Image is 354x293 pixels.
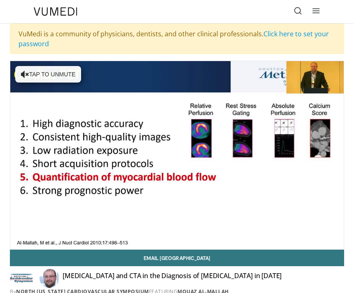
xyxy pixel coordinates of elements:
[34,7,77,16] img: VuMedi Logo
[40,268,59,288] img: Avatar
[10,61,344,249] video-js: Video Player
[10,24,344,54] div: VuMedi is a community of physicians, dentists, and other clinical professionals.
[10,250,344,266] a: Email [GEOGRAPHIC_DATA]
[15,66,81,83] button: Tap to unmute
[63,272,282,285] h4: [MEDICAL_DATA] and CTA in the Diagnosis of [MEDICAL_DATA] in [DATE]
[10,272,33,285] img: North Florida Cardiovascular Symposium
